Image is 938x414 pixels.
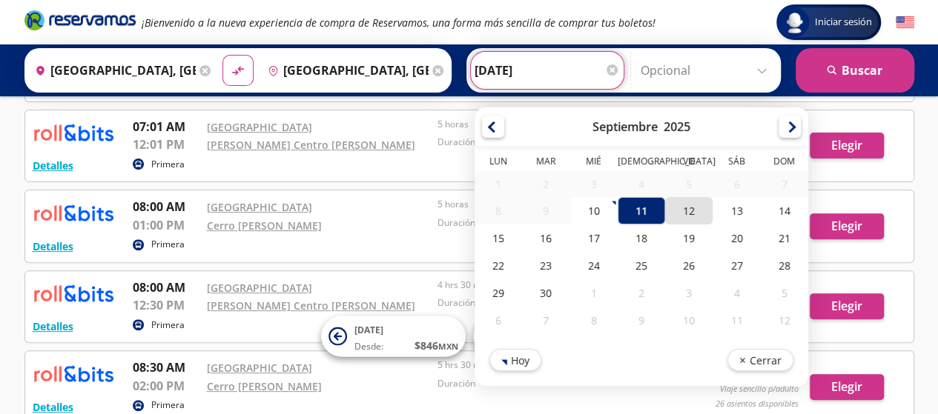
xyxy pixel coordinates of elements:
[617,224,664,252] div: 18-Sep-25
[133,278,199,296] p: 08:00 AM
[810,374,884,400] button: Elegir
[665,197,713,224] div: 12-Sep-25
[207,120,312,134] a: [GEOGRAPHIC_DATA]
[475,279,522,307] div: 29-Sep-25
[713,307,760,334] div: 11-Oct-25
[475,155,522,171] th: Lunes
[475,252,522,279] div: 22-Sep-25
[24,9,136,36] a: Brand Logo
[810,133,884,158] button: Elegir
[617,155,664,171] th: Jueves
[809,15,878,30] span: Iniciar sesión
[24,9,136,31] i: Brand Logo
[665,171,713,197] div: 05-Sep-25
[133,118,199,136] p: 07:01 AM
[760,252,807,279] div: 28-Sep-25
[33,278,114,308] img: RESERVAMOS
[810,293,884,319] button: Elegir
[569,171,617,197] div: 03-Sep-25
[475,171,522,197] div: 01-Sep-25
[569,279,617,307] div: 01-Oct-25
[475,224,522,252] div: 15-Sep-25
[713,155,760,171] th: Sábado
[133,377,199,395] p: 02:00 PM
[522,224,569,252] div: 16-Sep-25
[473,316,618,357] button: [DATE]Desde:$450MXN
[617,307,664,334] div: 09-Oct-25
[207,298,415,313] a: [PERSON_NAME] Centro [PERSON_NAME]
[665,279,713,307] div: 03-Oct-25
[896,13,914,32] button: English
[33,358,114,388] img: RESERVAMOS
[522,307,569,334] div: 07-Oct-25
[207,361,312,375] a: [GEOGRAPHIC_DATA]
[522,198,569,224] div: 09-Sep-25
[810,213,884,239] button: Elegir
[569,224,617,252] div: 17-Sep-25
[354,324,383,336] span: [DATE]
[665,252,713,279] div: 26-Sep-25
[720,383,799,395] p: Viaje sencillo p/adulto
[522,252,569,279] div: 23-Sep-25
[665,224,713,252] div: 19-Sep-25
[133,198,199,216] p: 08:00 AM
[617,197,664,224] div: 11-Sep-25
[151,158,185,171] p: Primera
[713,197,760,224] div: 13-Sep-25
[760,171,807,197] div: 07-Sep-25
[760,155,807,171] th: Domingo
[592,118,658,135] div: Septiembre
[33,158,73,173] button: Detalles
[29,52,196,89] input: Buscar Origen
[665,307,713,334] div: 10-Oct-25
[664,118,690,135] div: 2025
[151,398,185,412] p: Primera
[713,224,760,252] div: 20-Sep-25
[760,224,807,252] div: 21-Sep-25
[617,252,664,279] div: 25-Sep-25
[641,52,773,89] input: Opcional
[321,316,466,357] button: [DATE]Desde:$846MXN
[151,238,185,251] p: Primera
[713,171,760,197] div: 06-Sep-25
[796,48,914,93] button: Buscar
[438,341,458,352] small: MXN
[133,358,199,376] p: 08:30 AM
[437,198,661,211] p: 5 horas
[569,307,617,334] div: 08-Oct-25
[569,197,617,224] div: 10-Sep-25
[437,296,661,310] p: Duración
[716,398,799,410] p: 26 asientos disponibles
[133,216,199,234] p: 01:00 PM
[522,171,569,197] div: 02-Sep-25
[617,171,664,197] div: 04-Sep-25
[437,278,661,292] p: 4 hrs 30 mins
[760,197,807,224] div: 14-Sep-25
[207,200,312,214] a: [GEOGRAPHIC_DATA]
[354,340,383,353] span: Desde:
[437,358,661,372] p: 5 hrs 30 mins
[727,349,793,371] button: Cerrar
[760,307,807,334] div: 12-Oct-25
[437,118,661,131] p: 5 horas
[207,138,415,152] a: [PERSON_NAME] Centro [PERSON_NAME]
[475,307,522,334] div: 06-Oct-25
[33,238,73,254] button: Detalles
[569,155,617,171] th: Miércoles
[207,281,312,295] a: [GEOGRAPHIC_DATA]
[489,349,541,371] button: Hoy
[475,52,620,89] input: Elegir Fecha
[207,218,322,233] a: Cerro [PERSON_NAME]
[760,279,807,307] div: 05-Oct-25
[713,279,760,307] div: 04-Oct-25
[207,379,322,393] a: Cerro [PERSON_NAME]
[133,296,199,314] p: 12:30 PM
[33,198,114,227] img: RESERVAMOS
[437,377,661,390] p: Duración
[262,52,429,89] input: Buscar Destino
[437,136,661,149] p: Duración
[414,338,458,353] span: $ 846
[713,252,760,279] div: 27-Sep-25
[151,318,185,332] p: Primera
[617,279,664,307] div: 02-Oct-25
